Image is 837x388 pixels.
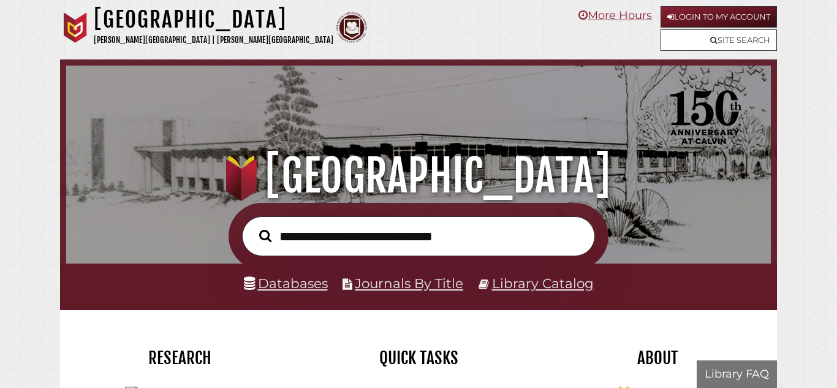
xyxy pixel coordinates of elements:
img: Calvin Theological Seminary [336,12,367,43]
a: Site Search [661,29,777,51]
a: Journals By Title [355,275,463,291]
h1: [GEOGRAPHIC_DATA] [94,6,333,33]
h2: Research [69,348,290,368]
a: Library Catalog [492,275,594,291]
i: Search [259,229,271,243]
a: Login to My Account [661,6,777,28]
h2: About [547,348,768,368]
h2: Quick Tasks [308,348,529,368]
h1: [GEOGRAPHIC_DATA] [78,149,758,203]
a: Databases [244,275,328,291]
a: More Hours [578,9,652,22]
p: [PERSON_NAME][GEOGRAPHIC_DATA] | [PERSON_NAME][GEOGRAPHIC_DATA] [94,33,333,47]
img: Calvin University [60,12,91,43]
button: Search [253,226,278,245]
